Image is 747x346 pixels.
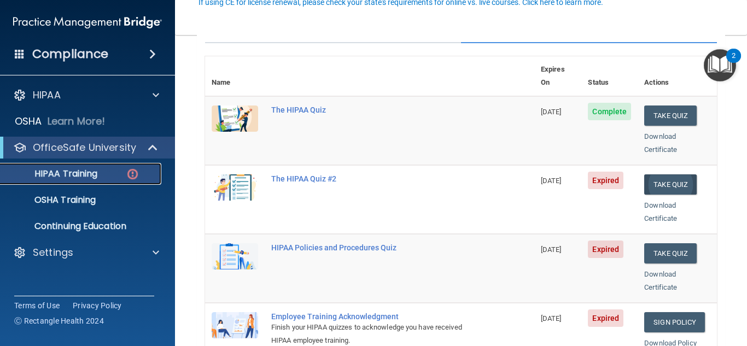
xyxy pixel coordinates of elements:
p: OSHA [15,115,42,128]
button: Take Quiz [644,243,697,263]
th: Status [581,56,638,96]
a: Terms of Use [14,300,60,311]
span: [DATE] [541,314,562,322]
th: Actions [638,56,717,96]
a: HIPAA [13,89,159,102]
span: Expired [588,241,623,258]
p: Learn More! [48,115,106,128]
span: Complete [588,103,631,120]
div: HIPAA Policies and Procedures Quiz [271,243,480,252]
a: OfficeSafe University [13,141,159,154]
a: Download Certificate [644,270,677,291]
p: OfficeSafe University [33,141,136,154]
p: HIPAA Training [7,168,97,179]
span: [DATE] [541,245,562,254]
a: Download Certificate [644,201,677,222]
p: Settings [33,246,73,259]
a: Sign Policy [644,312,705,332]
th: Expires On [534,56,582,96]
a: Privacy Policy [73,300,122,311]
img: PMB logo [13,11,162,33]
span: Expired [588,309,623,327]
img: danger-circle.6113f641.png [126,167,139,181]
div: 2 [732,56,736,70]
div: The HIPAA Quiz [271,105,480,114]
span: Ⓒ Rectangle Health 2024 [14,315,104,326]
span: Expired [588,172,623,189]
button: Open Resource Center, 2 new notifications [704,49,736,81]
p: HIPAA [33,89,61,102]
span: [DATE] [541,108,562,116]
th: Name [205,56,265,96]
h4: Compliance [32,46,108,62]
a: Download Certificate [644,132,677,154]
button: Take Quiz [644,105,697,126]
p: OSHA Training [7,195,96,206]
p: Continuing Education [7,221,156,232]
div: Employee Training Acknowledgment [271,312,480,321]
span: [DATE] [541,177,562,185]
div: The HIPAA Quiz #2 [271,174,480,183]
a: Settings [13,246,159,259]
button: Take Quiz [644,174,697,195]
